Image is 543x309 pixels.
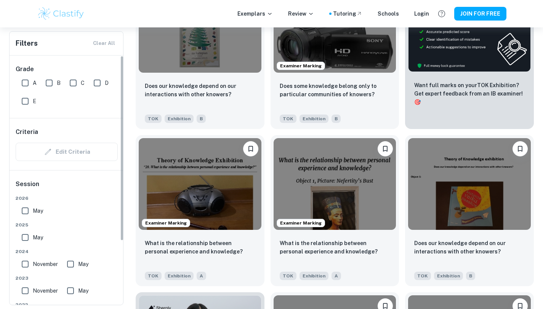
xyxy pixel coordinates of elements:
span: 2023 [16,275,118,282]
button: Please log in to bookmark exemplars [378,141,393,156]
span: 🎯 [414,99,421,105]
h6: Filters [16,38,38,49]
button: Please log in to bookmark exemplars [513,141,528,156]
span: A [33,79,37,87]
span: May [78,260,88,268]
span: Exhibition [165,115,194,123]
a: Please log in to bookmark exemplarsDoes our knowledge depend on our interactions with other knowe... [405,135,534,286]
span: TOK [145,115,162,123]
a: Schools [378,10,399,18]
span: TOK [280,115,296,123]
span: B [57,79,61,87]
span: D [105,79,109,87]
button: JOIN FOR FREE [454,7,506,21]
a: Tutoring [333,10,362,18]
span: Exhibition [434,272,463,280]
span: TOK [280,272,296,280]
p: Does our knowledge depend on our interactions with other knowers? [145,82,255,99]
a: Examiner MarkingPlease log in to bookmark exemplarsWhat is the relationship between personal expe... [271,135,399,286]
span: November [33,260,58,268]
span: Examiner Marking [142,220,190,226]
a: Examiner MarkingPlease log in to bookmark exemplarsWhat is the relationship between personal expe... [136,135,264,286]
span: 2024 [16,248,118,255]
span: B [332,115,341,123]
p: What is the relationship between personal experience and knowledge? [145,239,255,256]
span: A [332,272,341,280]
span: Exhibition [300,272,328,280]
span: A [197,272,206,280]
h6: Session [16,180,118,195]
span: Exhibition [165,272,194,280]
img: TOK Exhibition example thumbnail: What is the relationship between persona [139,138,261,230]
p: Review [288,10,314,18]
span: November [33,287,58,295]
button: Help and Feedback [435,7,448,20]
span: Examiner Marking [277,62,325,69]
div: Criteria filters are unavailable when searching by topic [16,143,118,161]
p: Does our knowledge depend on our interactions with other knowers? [414,239,525,256]
h6: Grade [16,65,118,74]
span: E [33,97,36,105]
span: 2025 [16,221,118,228]
span: B [197,115,206,123]
span: Examiner Marking [277,220,325,226]
span: C [81,79,85,87]
span: TOK [145,272,162,280]
p: Exemplars [237,10,273,18]
span: May [33,207,43,215]
button: Please log in to bookmark exemplars [243,141,258,156]
img: Clastify logo [37,6,85,21]
a: Login [414,10,429,18]
p: What is the relationship between personal experience and knowledge? [280,239,390,256]
span: 2022 [16,301,118,308]
span: May [78,287,88,295]
img: TOK Exhibition example thumbnail: What is the relationship between persona [274,138,396,230]
p: Want full marks on your TOK Exhibition ? Get expert feedback from an IB examiner! [414,81,525,106]
h6: Criteria [16,127,38,137]
span: 2026 [16,195,118,202]
span: B [466,272,475,280]
span: Exhibition [300,115,328,123]
span: May [33,233,43,242]
img: TOK Exhibition example thumbnail: Does our knowledge depend on our interac [408,138,531,230]
span: TOK [414,272,431,280]
p: Does some knowledge belong only to particular communities of knowers? [280,82,390,99]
